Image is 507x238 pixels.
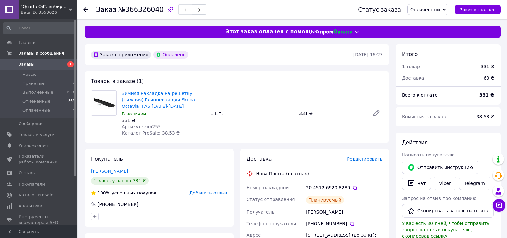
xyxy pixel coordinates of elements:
span: Выполненные [22,90,53,95]
span: Заказ выполнен [460,7,495,12]
span: Всего к оплате [402,92,437,98]
div: 1 заказ у вас на 331 ₴ [91,177,149,185]
div: Вернуться назад [83,6,88,13]
span: Заказы и сообщения [19,51,64,56]
span: Инструменты вебмастера и SEO [19,214,59,226]
span: 1 товар [402,64,420,69]
span: Доставка [402,75,424,81]
div: Ваш ID: 3553026 [21,10,77,15]
div: [PERSON_NAME] [305,206,384,218]
span: Отмененные [22,99,50,104]
div: Нова Пошта (платная) [255,171,311,177]
div: 1 шт. [208,109,297,118]
span: Оплаченный [410,7,440,12]
b: 331 ₴ [479,92,494,98]
span: Написать покупателю [402,152,454,157]
span: Добавить отзыв [189,190,227,195]
time: [DATE] 16:27 [353,52,383,57]
a: Редактировать [370,107,383,120]
span: Заказы [19,61,34,67]
span: Каталог ProSale [19,192,53,198]
div: 331 ₴ [481,63,494,70]
span: 1 [67,61,74,67]
span: Заказ [96,6,116,13]
span: Сообщения [19,121,44,127]
span: Получатель [247,210,274,215]
span: Показатели работы компании [19,154,59,165]
div: успешных покупок [91,190,157,196]
span: Артикул: zim255 [122,124,161,129]
div: 331 ₴ [297,109,367,118]
span: 100% [97,190,110,195]
span: Этот заказ оплачен с помощью [226,28,319,36]
span: Статус отправления [247,197,295,202]
span: Покупатели [19,181,45,187]
span: Номер накладной [247,185,289,190]
div: 331 ₴ [122,117,205,123]
div: 60 ₴ [480,71,498,85]
span: Редактировать [347,156,383,162]
button: Чат [402,177,431,190]
a: Зимняя накладка на решетку (нижняя) Глянцевая для Skoda Octavia II A5 [DATE]-[DATE] [122,91,195,109]
span: Оплаченные [22,107,50,113]
span: Действия [402,139,428,146]
div: [PHONE_NUMBER] [306,220,383,227]
div: Планируемый [306,196,344,204]
span: 1 [73,72,75,77]
span: Аналитика [19,203,42,209]
a: Viber [434,177,456,190]
div: [PHONE_NUMBER] [97,201,139,208]
span: Принятые [22,81,45,86]
img: Зимняя накладка на решетку (нижняя) Глянцевая для Skoda Octavia II A5 2010-2013 гг. [91,94,116,111]
span: Новые [22,72,37,77]
span: Телефон получателя [247,221,296,226]
span: №366326040 [118,6,164,13]
span: Главная [19,40,37,45]
span: Итого [402,51,418,57]
button: Скопировать запрос на отзыв [402,204,494,218]
span: Комиссия за заказ [402,114,446,119]
input: Поиск [3,22,76,34]
div: Оплачено [153,51,188,59]
div: Статус заказа [358,6,401,13]
span: 1026 [66,90,75,95]
span: 4 [73,107,75,113]
span: "Quarta Oil": выбирайте лучшее для вашего авто! [21,4,69,10]
span: Каталог ProSale: 38.53 ₴ [122,131,180,136]
span: Товары и услуги [19,132,55,138]
span: Товары в заказе (1) [91,78,144,84]
button: Заказ выполнен [455,5,501,14]
span: 38.53 ₴ [477,114,494,119]
span: Покупатель [91,156,123,162]
div: 20 4512 6920 8280 [306,185,383,191]
span: Запрос на отзыв про компанию [402,196,477,201]
a: [PERSON_NAME] [91,169,128,174]
span: 0 [73,81,75,86]
span: Отзывы [19,170,36,176]
span: Адрес [247,233,261,238]
button: Чат с покупателем [493,199,505,212]
span: В наличии [122,111,146,116]
button: Отправить инструкцию [402,161,478,174]
span: Уведомления [19,143,48,148]
div: Заказ с приложения [91,51,151,59]
span: Доставка [247,156,272,162]
span: 369 [68,99,75,104]
a: Telegram [459,177,490,190]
